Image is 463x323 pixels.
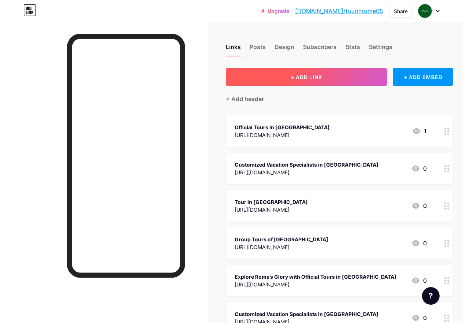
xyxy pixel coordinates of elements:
[412,127,427,135] div: 1
[393,68,453,86] div: + ADD EMBED
[411,239,427,248] div: 0
[235,281,396,288] div: [URL][DOMAIN_NAME]
[411,276,427,285] div: 0
[235,206,308,214] div: [URL][DOMAIN_NAME]
[411,313,427,322] div: 0
[226,42,241,56] div: Links
[235,198,308,206] div: Tour in [GEOGRAPHIC_DATA]
[235,123,330,131] div: Official Tours In [GEOGRAPHIC_DATA]
[235,161,378,168] div: Customized Vacation Specialists in [GEOGRAPHIC_DATA]
[235,168,378,176] div: [URL][DOMAIN_NAME]
[235,131,330,139] div: [URL][DOMAIN_NAME]
[291,74,322,80] span: + ADD LINK
[226,68,387,86] button: + ADD LINK
[235,235,328,243] div: Group Tours of [GEOGRAPHIC_DATA]
[303,42,337,56] div: Subscribers
[275,42,294,56] div: Design
[346,42,360,56] div: Stats
[411,164,427,173] div: 0
[235,310,378,318] div: Customized Vacation Specialists in [GEOGRAPHIC_DATA]
[235,243,328,251] div: [URL][DOMAIN_NAME]
[226,94,264,103] div: + Add header
[261,8,289,14] a: Upgrade
[250,42,266,56] div: Posts
[235,273,396,281] div: Explore Rome’s Glory with Official Tours in [GEOGRAPHIC_DATA]
[394,7,408,15] div: Share
[369,42,392,56] div: Settings
[411,201,427,210] div: 0
[295,7,383,15] a: [DOMAIN_NAME]/tourinrome05
[418,4,432,18] img: tourinrome05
